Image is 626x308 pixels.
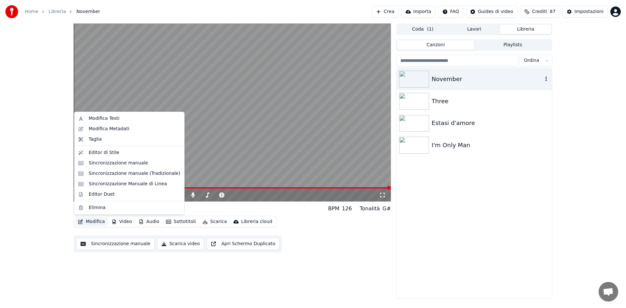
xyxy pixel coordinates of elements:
div: Sincronizzazione Manuale di Linea [89,181,167,187]
img: youka [5,5,18,18]
div: Modifica Metadati [89,126,129,132]
div: Editor Duet [89,191,115,198]
button: Sincronizzazione manuale [76,238,155,250]
div: November [432,75,543,84]
button: Apri Schermo Duplicato [207,238,279,250]
div: Three [432,97,549,106]
button: Audio [136,217,162,226]
div: November [74,204,108,213]
div: Estasi d'amore [432,119,549,128]
div: Modifica Testi [89,115,119,122]
div: G# [382,205,391,213]
button: Importa [401,6,436,18]
div: BPM [328,205,339,213]
nav: breadcrumb [25,8,100,15]
button: Lavori [449,25,500,34]
div: Aprire la chat [599,282,618,301]
div: Editor di Stile [89,149,119,156]
button: Canzoni [397,40,474,50]
span: 87 [550,8,556,15]
button: Sottotitoli [163,217,199,226]
button: Coda [397,25,449,34]
button: Crediti87 [520,6,560,18]
a: Libreria [49,8,66,15]
button: Impostazioni [562,6,608,18]
div: Elimina [89,204,106,211]
button: FAQ [438,6,463,18]
div: I'm Only Man [432,141,549,150]
span: ( 1 ) [427,26,434,33]
span: November [76,8,100,15]
button: Crea [372,6,398,18]
span: Crediti [532,8,547,15]
button: Guides di video [466,6,517,18]
button: Libreria [500,25,551,34]
button: Modifica [75,217,108,226]
div: 126 [342,205,352,213]
button: Scarica [200,217,230,226]
div: Sincronizzazione manuale (Tradizionale) [89,170,180,177]
div: Impostazioni [574,8,604,15]
div: Sincronizzazione manuale [89,160,148,166]
div: Libreria cloud [241,218,272,225]
button: Scarica video [157,238,204,250]
div: Tonalità [360,205,380,213]
span: Ordina [524,57,539,64]
button: Video [109,217,135,226]
div: Taglia [89,136,102,143]
a: Home [25,8,38,15]
button: Playlists [474,40,551,50]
